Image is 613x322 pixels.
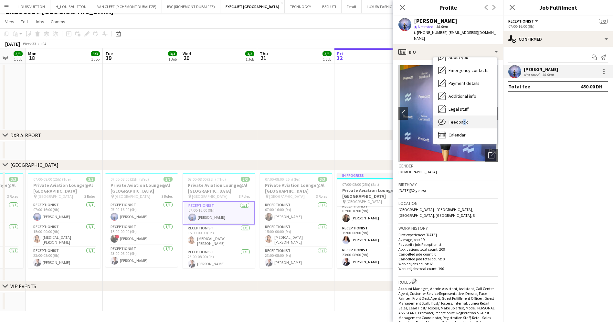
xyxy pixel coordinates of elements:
[398,266,498,271] p: Worked jobs total count: 190
[337,225,409,247] app-card-role: Receptionist1/115:00-00:00 (9h)[PERSON_NAME]
[418,24,433,29] span: Not rated
[398,188,426,193] span: [DATE] (32 years)
[346,199,382,204] span: [GEOGRAPHIC_DATA]
[393,44,503,60] div: Bio
[91,51,100,56] span: 3/3
[104,54,113,62] span: 19
[40,41,46,46] div: +04
[433,116,497,128] div: Feedback
[10,132,41,138] div: DXB AIRPORT
[241,177,250,182] span: 3/3
[393,3,503,12] h3: Profile
[162,194,173,199] span: 3 Roles
[13,0,50,13] button: LOUIS VUITTON
[168,57,177,62] div: 1 Job
[337,203,409,225] app-card-role: Receptionist1/107:00-16:00 (9h)[PERSON_NAME]
[398,247,498,252] p: Applications total count: 209
[433,128,497,141] div: Calendar
[398,163,498,169] h3: Gender
[398,232,498,237] p: First experience: [DATE]
[21,41,37,46] span: Week 33
[433,90,497,103] div: Additional info
[28,173,100,268] app-job-card: 07:00-08:00 (25h) (Tue)3/3Private Aviation Lounge@Al [GEOGRAPHIC_DATA] [GEOGRAPHIC_DATA]3 RolesRe...
[541,72,555,77] div: 38.6km
[105,245,178,267] app-card-role: Receptionist1/123:00-08:00 (9h)[PERSON_NAME]
[5,41,20,47] div: [DATE]
[337,247,409,268] app-card-role: Receptionist1/123:00-08:00 (9h)[PERSON_NAME]
[5,19,14,25] span: View
[508,83,530,90] div: Total fee
[3,17,17,26] a: View
[398,200,498,206] h3: Location
[105,223,178,245] app-card-role: Receptionist1/115:00-00:00 (9h)![PERSON_NAME]
[260,173,332,268] app-job-card: 07:00-08:00 (25h) (Fri)3/3Private Aviation Lounge@Al [GEOGRAPHIC_DATA] [GEOGRAPHIC_DATA]3 RolesRe...
[259,54,268,62] span: 21
[48,17,68,26] a: Comms
[265,177,301,182] span: 07:00-08:00 (25h) (Fri)
[245,51,254,56] span: 3/3
[28,223,100,247] app-card-role: Receptionist1/115:00-00:00 (9h)[MEDICAL_DATA][PERSON_NAME]
[398,65,498,162] img: Crew avatar or photo
[322,51,332,56] span: 3/3
[503,31,613,47] div: Confirmed
[183,173,255,268] app-job-card: 07:00-08:00 (25h) (Thu)3/3Private Aviation Lounge@Al [GEOGRAPHIC_DATA] [GEOGRAPHIC_DATA]3 RolesRe...
[398,182,498,187] h3: Birthday
[362,0,410,13] button: LUXURY FASHION GULF
[398,207,475,218] span: [GEOGRAPHIC_DATA] - [GEOGRAPHIC_DATA], [GEOGRAPHIC_DATA], [GEOGRAPHIC_DATA], S
[111,177,149,182] span: 07:00-08:00 (25h) (Wed)
[581,83,603,90] div: 450.00 DH
[183,248,255,270] app-card-role: Receptionist1/123:00-08:00 (9h)[PERSON_NAME]
[84,194,95,199] span: 3 Roles
[599,19,608,24] span: 3/3
[188,177,226,182] span: 07:00-08:00 (25h) (Thu)
[260,247,332,269] app-card-role: Receptionist1/123:00-08:00 (9h)[PERSON_NAME]
[323,57,331,62] div: 1 Job
[91,57,100,62] div: 1 Job
[14,57,22,62] div: 1 Job
[449,132,466,138] span: Calendar
[398,237,498,242] p: Average jobs: 19
[51,19,65,25] span: Comms
[337,173,409,268] app-job-card: In progress07:00-08:00 (25h) (Sat)3/3Private Aviation Lounge@Al [GEOGRAPHIC_DATA] [GEOGRAPHIC_DAT...
[182,54,191,62] span: 20
[28,247,100,269] app-card-role: Receptionist1/123:00-08:00 (9h)[PERSON_NAME]
[337,187,409,199] h3: Private Aviation Lounge@Al [GEOGRAPHIC_DATA]
[92,0,162,13] button: VAN CLEEF (RICHEMONT DUBAI FZE)
[433,103,497,116] div: Legal stuff
[7,194,18,199] span: 3 Roles
[246,57,254,62] div: 1 Job
[316,194,327,199] span: 3 Roles
[32,17,47,26] a: Jobs
[503,3,613,12] h3: Job Fulfilment
[28,201,100,223] app-card-role: Receptionist1/107:00-16:00 (9h)[PERSON_NAME]
[398,252,498,257] p: Cancelled jobs count: 0
[260,51,268,56] span: Thu
[183,225,255,248] app-card-role: Receptionist1/115:00-00:00 (9h)[MEDICAL_DATA][PERSON_NAME]
[449,80,480,86] span: Payment details
[342,0,362,13] button: Fendi
[105,201,178,223] app-card-role: Receptionist1/107:00-16:00 (9h)[PERSON_NAME]
[183,51,191,56] span: Wed
[115,194,150,199] span: [GEOGRAPHIC_DATA]
[260,201,332,223] app-card-role: Receptionist1/107:00-16:00 (9h)[PERSON_NAME]
[508,19,534,24] span: Receptionist
[449,67,489,73] span: Emergency contacts
[28,51,37,56] span: Mon
[433,51,497,64] div: About you
[33,177,71,182] span: 07:00-08:00 (25h) (Tue)
[414,18,457,24] div: [PERSON_NAME]
[342,182,379,187] span: 07:00-08:00 (25h) (Sat)
[336,54,343,62] span: 22
[115,235,119,239] span: !
[162,0,220,13] button: IWC (RICHEMONT DUBAI FZE)
[260,223,332,247] app-card-role: Receptionist1/115:00-00:00 (9h)[MEDICAL_DATA][PERSON_NAME]
[18,17,31,26] a: Edit
[21,19,28,25] span: Edit
[449,55,468,60] span: About you
[220,0,285,13] button: EXECUJET [GEOGRAPHIC_DATA]
[414,30,448,35] span: t. [PHONE_NUMBER]
[27,54,37,62] span: 18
